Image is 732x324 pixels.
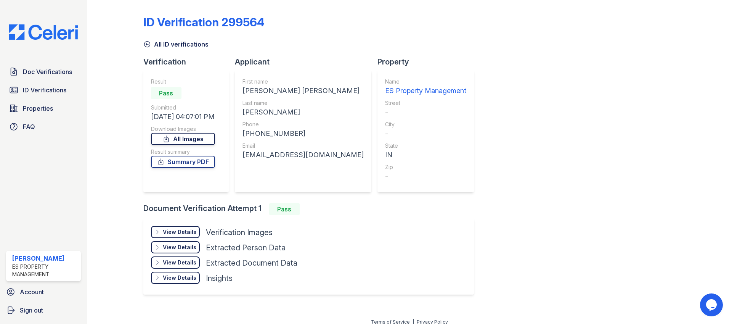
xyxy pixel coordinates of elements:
div: ES Property Management [385,85,466,96]
div: - [385,107,466,118]
a: All ID verifications [143,40,209,49]
div: Download Images [151,125,215,133]
div: IN [385,150,466,160]
div: [PHONE_NUMBER] [242,128,364,139]
a: Summary PDF [151,156,215,168]
div: First name [242,78,364,85]
div: ES Property Management [12,263,78,278]
div: [PERSON_NAME] [242,107,364,118]
div: Result [151,78,215,85]
div: View Details [163,243,196,251]
div: Pass [151,87,181,99]
div: State [385,142,466,150]
div: Email [242,142,364,150]
span: Account [20,287,44,297]
a: ID Verifications [6,82,81,98]
div: [EMAIL_ADDRESS][DOMAIN_NAME] [242,150,364,160]
a: Doc Verifications [6,64,81,79]
div: - [385,128,466,139]
div: Submitted [151,104,215,111]
span: Sign out [20,306,43,315]
div: Property [377,56,480,67]
div: Pass [269,203,300,215]
div: Zip [385,163,466,171]
div: [DATE] 04:07:01 PM [151,111,215,122]
div: Applicant [235,56,377,67]
div: - [385,171,466,182]
a: Name ES Property Management [385,78,466,96]
div: Insights [206,273,233,284]
div: Last name [242,99,364,107]
a: Sign out [3,303,84,318]
div: View Details [163,259,196,266]
div: View Details [163,228,196,236]
img: CE_Logo_Blue-a8612792a0a2168367f1c8372b55b34899dd931a85d93a1a3d3e32e68fde9ad4.png [3,24,84,40]
div: Phone [242,121,364,128]
div: City [385,121,466,128]
div: ID Verification 299564 [143,15,265,29]
div: [PERSON_NAME] [PERSON_NAME] [242,85,364,96]
a: All Images [151,133,215,145]
div: Document Verification Attempt 1 [143,203,480,215]
div: Extracted Person Data [206,242,286,253]
span: ID Verifications [23,85,66,95]
a: FAQ [6,119,81,134]
div: Street [385,99,466,107]
iframe: chat widget [700,293,724,316]
div: Verification Images [206,227,273,238]
div: Extracted Document Data [206,258,297,268]
div: Result summary [151,148,215,156]
div: Verification [143,56,235,67]
span: FAQ [23,122,35,131]
a: Properties [6,101,81,116]
div: View Details [163,274,196,282]
a: Account [3,284,84,300]
span: Doc Verifications [23,67,72,76]
span: Properties [23,104,53,113]
div: Name [385,78,466,85]
div: [PERSON_NAME] [12,254,78,263]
